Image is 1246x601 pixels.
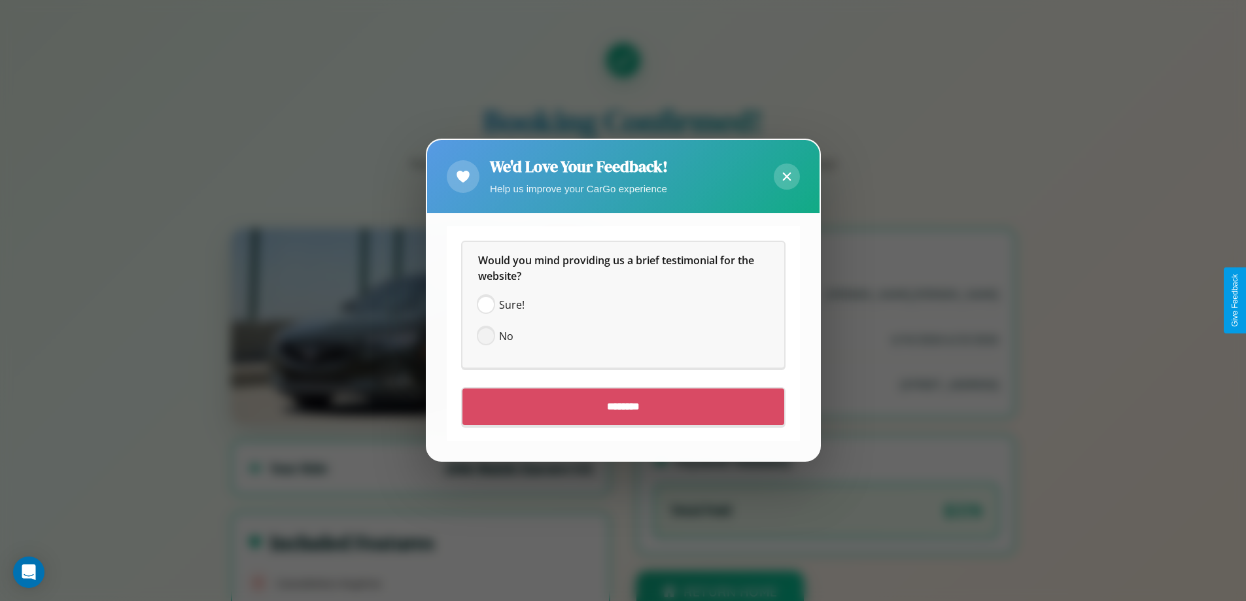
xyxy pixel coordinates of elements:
[478,254,757,284] span: Would you mind providing us a brief testimonial for the website?
[490,180,668,197] p: Help us improve your CarGo experience
[499,298,525,313] span: Sure!
[499,329,513,345] span: No
[13,557,44,588] div: Open Intercom Messenger
[1230,274,1239,327] div: Give Feedback
[490,156,668,177] h2: We'd Love Your Feedback!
